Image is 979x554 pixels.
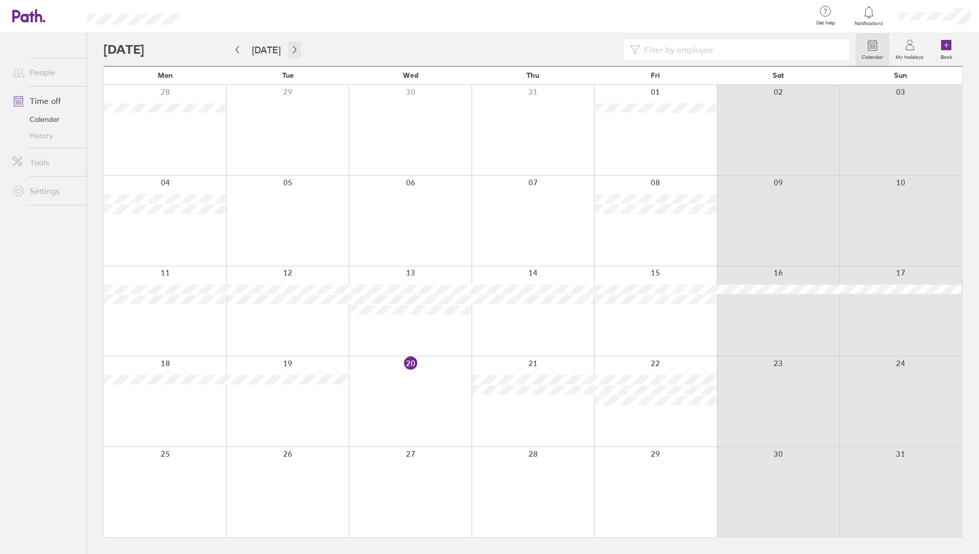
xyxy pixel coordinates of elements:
a: Book [930,33,963,66]
span: Wed [403,71,418,79]
span: Fri [651,71,660,79]
span: Notifications [853,20,886,27]
span: Sun [894,71,907,79]
a: Notifications [853,5,886,27]
span: Mon [158,71,173,79]
button: [DATE] [244,41,289,58]
label: Book [934,51,959,60]
span: Sat [773,71,784,79]
span: Thu [526,71,539,79]
input: Filter by employee [640,40,843,59]
a: People [4,62,87,82]
label: Calendar [856,51,889,60]
a: Calendar [4,111,87,127]
span: Get help [809,20,842,26]
a: History [4,127,87,144]
a: Time off [4,91,87,111]
a: My holidays [889,33,930,66]
span: Tue [282,71,294,79]
a: Tools [4,152,87,173]
a: Settings [4,181,87,201]
label: My holidays [889,51,930,60]
a: Calendar [856,33,889,66]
